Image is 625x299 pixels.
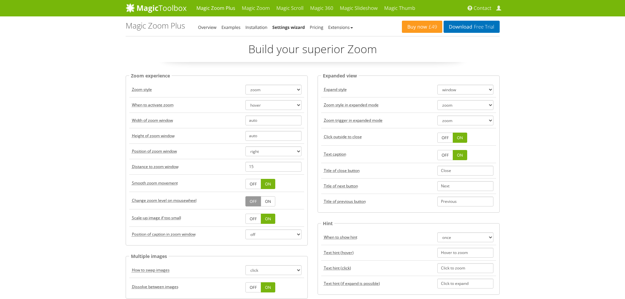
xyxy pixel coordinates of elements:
acronym: closeOnClickOutside, default: true [324,134,362,139]
a: Installation [245,24,267,30]
acronym: selectorTrigger, default: click [132,267,170,273]
img: MagicToolbox.com - Image tools for your website [126,3,187,13]
acronym: zoomHeight, default: auto [132,133,175,139]
a: OFF [245,179,261,189]
acronym: textBtnNext, default: Next [324,183,358,189]
a: ON [261,196,275,206]
a: ON [453,150,467,160]
span: Contact [474,5,491,11]
p: Build your superior Zoom [126,41,500,62]
acronym: expand, default: window [324,87,347,92]
a: ON [261,179,275,189]
acronym: variableZoom, default: false [132,198,197,203]
a: OFF [245,196,261,206]
acronym: zoomOn, default: hover [132,102,174,108]
acronym: expandZoomMode, default: zoom [324,102,379,108]
acronym: zoomMode, default: zoom [132,87,152,92]
a: Overview [198,24,217,30]
acronym: zoomCaption, default: off [132,231,196,237]
a: Settings wizard [272,24,305,30]
acronym: transitionEffect, default: true [132,284,178,289]
a: DownloadFree Trial [444,21,499,33]
a: OFF [245,282,261,292]
a: ON [261,214,275,224]
a: Pricing [310,24,323,30]
acronym: hint, default: once [324,234,357,240]
legend: Zoom experience [129,72,172,79]
acronym: zoomPosition, default: right [132,148,177,154]
a: OFF [437,133,453,143]
a: ON [261,282,275,292]
a: ON [453,133,467,143]
acronym: textExpandHint, default: Click to expand [324,281,380,286]
a: Examples [221,24,240,30]
acronym: textHoverZoomHint, default: Hover to zoom [324,250,354,255]
h1: Magic Zoom Plus [126,21,185,30]
legend: Expanded view [321,72,359,79]
acronym: smoothing, default: true [132,180,178,186]
a: OFF [437,150,453,160]
acronym: upscale, default: true [132,215,181,221]
a: Extensions [328,24,353,30]
legend: Multiple images [129,252,169,260]
acronym: expandCaption, default: true [324,151,346,157]
acronym: expandZoomOn, default: zoom [324,117,383,123]
acronym: zoomDistance, default: 15 [132,164,178,169]
legend: Hint [321,220,334,227]
span: £49 [427,24,437,30]
acronym: textClickZoomHint, default: Click to zoom [324,265,351,271]
a: OFF [245,214,261,224]
acronym: zoomWidth, default: auto [132,117,173,123]
a: Buy now£49 [402,21,442,33]
acronym: textBtnClose, default: Close [324,168,360,173]
span: Free Trial [472,24,494,30]
acronym: textBtnPrev, default: Previous [324,199,366,204]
